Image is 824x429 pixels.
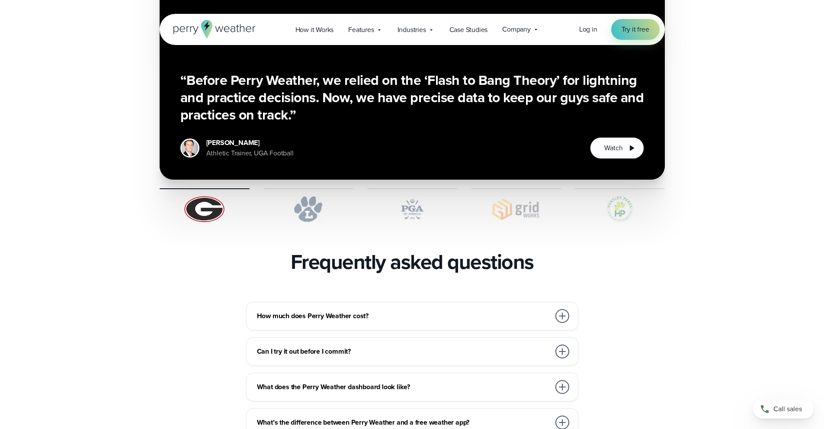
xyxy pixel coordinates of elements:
[442,21,495,39] a: Case Studies
[257,382,550,392] h3: What does the Perry Weather dashboard look like?
[257,311,550,321] h3: How much does Perry Weather cost?
[604,143,622,153] span: Watch
[502,24,531,35] span: Company
[398,25,426,35] span: Industries
[471,196,561,222] img: Gridworks.svg
[590,137,644,159] button: Watch
[288,21,341,39] a: How it Works
[291,250,534,274] h2: Frequently asked questions
[773,404,802,414] span: Call sales
[180,71,644,123] h3: “Before Perry Weather, we relied on the ‘Flash to Bang Theory’ for lightning and practice decisio...
[348,25,374,35] span: Features
[449,25,488,35] span: Case Studies
[257,346,550,357] h3: Can I try it out before I commit?
[367,196,457,222] img: PGA.svg
[579,24,597,35] a: Log in
[579,24,597,34] span: Log in
[206,148,294,158] div: Athletic Trainer, UGA Football
[206,138,294,148] div: [PERSON_NAME]
[753,400,814,419] a: Call sales
[295,25,334,35] span: How it Works
[622,24,649,35] span: Try it free
[611,19,660,40] a: Try it free
[257,417,550,428] h3: What’s the difference between Perry Weather and a free weather app?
